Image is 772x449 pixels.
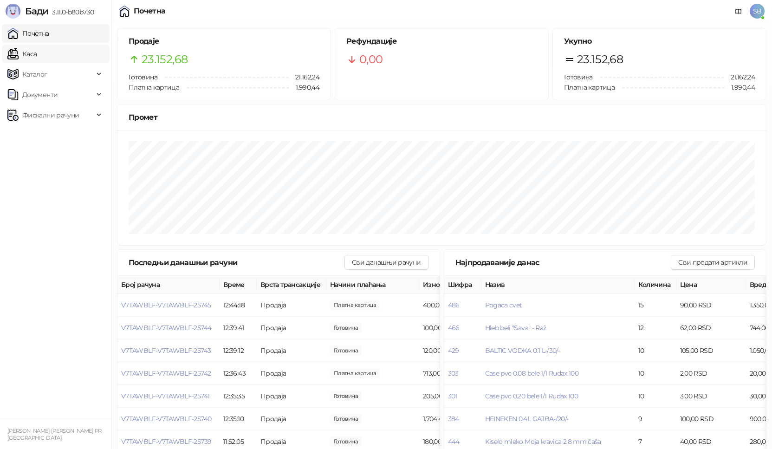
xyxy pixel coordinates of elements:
[485,369,579,377] button: Case pvc 0.08 bele 1/1 Rudax 100
[330,414,362,424] span: 1.704,45
[326,276,419,294] th: Начини плаћања
[289,82,319,92] span: 1.990,44
[220,317,257,339] td: 12:39:41
[577,51,623,68] span: 23.152,68
[220,362,257,385] td: 12:36:43
[25,6,48,17] span: Бади
[257,385,326,408] td: Продаја
[485,415,569,423] button: HEINEKEN 0.4L GAJBA-/20/-
[724,72,755,82] span: 21.162,24
[134,7,166,15] div: Почетна
[485,392,578,400] button: Case pvc 0.20 bele 1/1 Rudax 100
[330,323,362,333] span: 100,00
[220,339,257,362] td: 12:39:12
[448,346,459,355] button: 429
[359,51,383,68] span: 0,00
[635,294,676,317] td: 15
[121,324,211,332] button: V7TAWBLF-V7TAWBLF-25744
[129,111,755,123] div: Промет
[676,385,746,408] td: 3,00 RSD
[448,392,457,400] button: 301
[129,257,344,268] div: Последњи данашњи рачуни
[129,36,319,47] h5: Продаје
[117,276,220,294] th: Број рачуна
[448,415,459,423] button: 384
[676,276,746,294] th: Цена
[750,4,765,19] span: SB
[22,85,58,104] span: Документи
[220,408,257,430] td: 12:35:10
[635,385,676,408] td: 10
[448,437,460,446] button: 444
[419,385,489,408] td: 205,00 RSD
[564,36,755,47] h5: Укупно
[346,36,537,47] h5: Рефундације
[121,301,211,309] button: V7TAWBLF-V7TAWBLF-25745
[220,385,257,408] td: 12:35:35
[448,369,459,377] button: 303
[635,339,676,362] td: 10
[725,82,755,92] span: 1.990,44
[121,437,211,446] button: V7TAWBLF-V7TAWBLF-25739
[485,437,601,446] button: Kiselo mleko Moja kravica 2,8 mm čaša
[676,362,746,385] td: 2,00 RSD
[731,4,746,19] a: Документација
[257,294,326,317] td: Продаја
[330,345,362,356] span: 120,00
[22,106,79,124] span: Фискални рачуни
[419,276,489,294] th: Износ
[485,301,522,309] span: Pogaca cvet
[564,83,615,91] span: Платна картица
[7,45,37,63] a: Каса
[455,257,671,268] div: Најпродаваније данас
[121,369,211,377] button: V7TAWBLF-V7TAWBLF-25742
[448,324,460,332] button: 466
[676,339,746,362] td: 105,00 RSD
[419,408,489,430] td: 1.704,45 RSD
[419,317,489,339] td: 100,00 RSD
[48,8,94,16] span: 3.11.0-b80b730
[7,428,102,441] small: [PERSON_NAME] [PERSON_NAME] PR [GEOGRAPHIC_DATA]
[330,436,362,447] span: 180,00
[257,362,326,385] td: Продаја
[344,255,428,270] button: Сви данашњи рачуни
[257,408,326,430] td: Продаја
[448,301,460,309] button: 486
[330,391,362,401] span: 205,00
[289,72,319,82] span: 21.162,24
[481,276,635,294] th: Назив
[22,65,47,84] span: Каталог
[257,276,326,294] th: Врста трансакције
[676,408,746,430] td: 100,00 RSD
[485,346,560,355] button: BALTIC VODKA 0.1 L-/30/-
[121,392,209,400] button: V7TAWBLF-V7TAWBLF-25741
[7,24,49,43] a: Почетна
[676,317,746,339] td: 62,00 RSD
[635,362,676,385] td: 10
[444,276,481,294] th: Шифра
[129,83,179,91] span: Платна картица
[121,346,211,355] button: V7TAWBLF-V7TAWBLF-25743
[671,255,755,270] button: Сви продати артикли
[676,294,746,317] td: 90,00 RSD
[6,4,20,19] img: Logo
[419,294,489,317] td: 400,00 RSD
[121,415,211,423] span: V7TAWBLF-V7TAWBLF-25740
[257,339,326,362] td: Продаја
[330,300,380,310] span: 400,00
[142,51,188,68] span: 23.152,68
[220,276,257,294] th: Време
[485,324,546,332] button: Hleb beli "Sava" - Raž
